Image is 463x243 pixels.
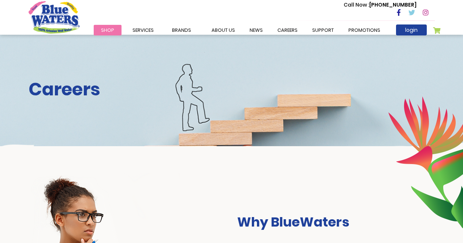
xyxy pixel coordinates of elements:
h3: Why BlueWaters [237,214,435,230]
span: Call Now : [344,1,369,8]
span: Brands [172,27,191,34]
a: support [305,25,341,35]
a: News [242,25,270,35]
span: Shop [101,27,114,34]
p: [PHONE_NUMBER] [344,1,417,9]
img: career-intro-leaves.png [388,96,463,228]
a: careers [270,25,305,35]
a: Promotions [341,25,388,35]
h2: Careers [29,79,435,100]
a: about us [204,25,242,35]
a: login [396,24,427,35]
a: store logo [29,1,80,33]
span: Services [132,27,154,34]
